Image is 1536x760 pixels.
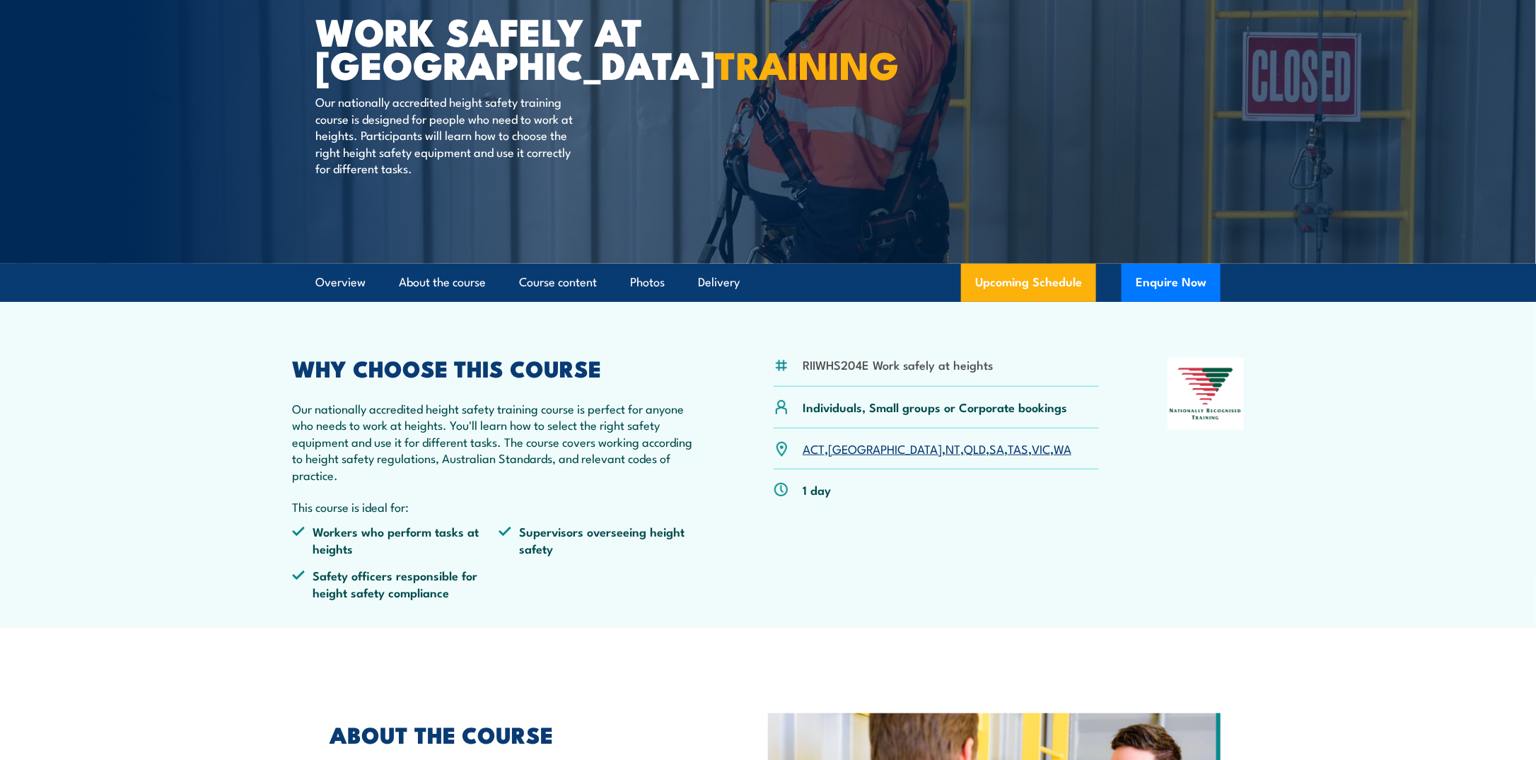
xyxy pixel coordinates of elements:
a: Overview [315,264,366,301]
a: About the course [399,264,486,301]
p: Individuals, Small groups or Corporate bookings [803,399,1067,415]
a: Delivery [698,264,740,301]
a: QLD [964,440,986,457]
a: Upcoming Schedule [961,264,1096,302]
p: , , , , , , , [803,440,1071,457]
p: 1 day [803,481,831,498]
p: Our nationally accredited height safety training course is designed for people who need to work a... [315,93,574,176]
a: WA [1054,440,1071,457]
a: Photos [630,264,665,301]
li: Workers who perform tasks at heights [292,523,499,556]
li: Safety officers responsible for height safety compliance [292,567,499,600]
button: Enquire Now [1122,264,1221,302]
h1: Work Safely at [GEOGRAPHIC_DATA] [315,14,665,80]
a: Course content [519,264,597,301]
a: NT [946,440,960,457]
a: VIC [1032,440,1050,457]
h2: WHY CHOOSE THIS COURSE [292,358,705,378]
a: TAS [1008,440,1028,457]
p: This course is ideal for: [292,498,705,515]
h2: ABOUT THE COURSE [330,724,703,744]
img: Nationally Recognised Training logo. [1168,358,1244,430]
strong: TRAINING [715,34,899,93]
a: SA [989,440,1004,457]
li: RIIWHS204E Work safely at heights [803,356,993,373]
p: Our nationally accredited height safety training course is perfect for anyone who needs to work a... [292,400,705,483]
a: [GEOGRAPHIC_DATA] [828,440,942,457]
li: Supervisors overseeing height safety [499,523,705,556]
a: ACT [803,440,825,457]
